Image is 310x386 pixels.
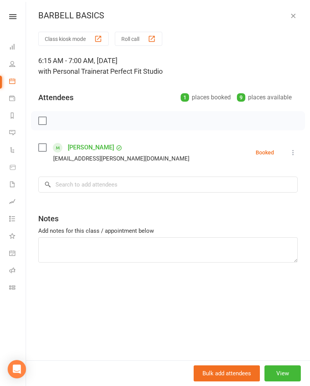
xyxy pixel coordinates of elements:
div: Add notes for this class / appointment below [38,226,298,235]
div: Attendees [38,92,73,103]
div: [EMAIL_ADDRESS][PERSON_NAME][DOMAIN_NAME] [53,154,189,164]
a: Roll call kiosk mode [9,263,26,280]
a: Assessments [9,194,26,211]
a: Class kiosk mode [9,280,26,297]
button: Class kiosk mode [38,32,109,46]
a: Calendar [9,73,26,91]
div: Notes [38,213,59,224]
a: Product Sales [9,159,26,177]
a: What's New [9,228,26,245]
div: 6:15 AM - 7:00 AM, [DATE] [38,55,298,77]
div: places booked [181,92,231,103]
div: Booked [256,150,274,155]
span: with Personal Trainer [38,67,103,75]
div: 1 [181,93,189,102]
div: Open Intercom Messenger [8,360,26,378]
a: Dashboard [9,39,26,56]
a: General attendance kiosk mode [9,245,26,263]
span: at Perfect Fit Studio [103,67,163,75]
a: People [9,56,26,73]
a: Reports [9,108,26,125]
a: [PERSON_NAME] [68,141,114,154]
div: places available [237,92,292,103]
button: View [264,365,301,381]
button: Roll call [115,32,162,46]
a: Payments [9,91,26,108]
div: 9 [237,93,245,102]
input: Search to add attendees [38,177,298,193]
button: Bulk add attendees [194,365,260,381]
div: BARBELL BASICS [26,11,310,21]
